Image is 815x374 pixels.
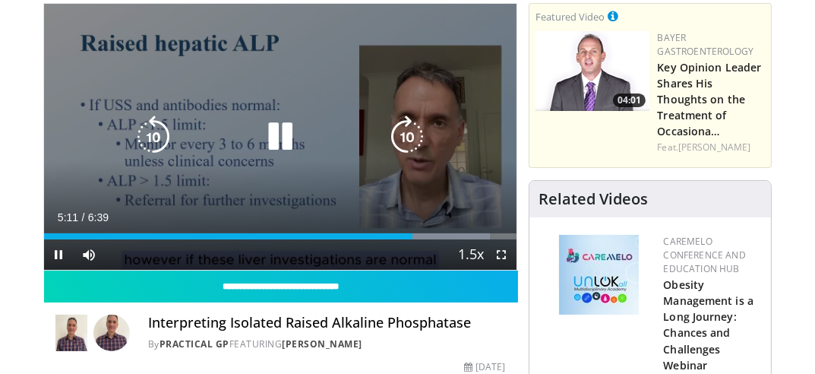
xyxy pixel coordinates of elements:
span: 6:39 [88,211,109,223]
div: By FEATURING [148,338,506,351]
button: Fullscreen [486,239,516,270]
video-js: Video Player [44,4,517,270]
span: 5:11 [58,211,78,223]
a: [PERSON_NAME] [282,338,362,350]
a: Obesity Management is a Long Journey: Chances and Challenges Webinar [663,277,753,372]
a: Bayer Gastroenterology [657,31,753,58]
span: / [82,211,85,223]
a: 04:01 [535,31,649,111]
img: Practical GP [55,315,87,351]
span: 04:01 [613,93,646,107]
button: Playback Rate [456,239,486,270]
h4: Related Videos [539,190,648,208]
div: Feat. [657,141,765,154]
small: Featured Video [535,10,605,24]
img: Avatar [93,315,130,351]
div: Progress Bar [44,233,517,239]
a: [PERSON_NAME] [678,141,750,154]
img: 9828b8df-38ad-4333-b93d-bb657251ca89.png.150x105_q85_crop-smart_upscale.png [535,31,649,111]
button: Mute [74,239,105,270]
h4: Interpreting Isolated Raised Alkaline Phosphatase [148,315,506,331]
img: 45df64a9-a6de-482c-8a90-ada250f7980c.png.150x105_q85_autocrop_double_scale_upscale_version-0.2.jpg [559,235,639,315]
a: Key Opinion Leader Shares His Thoughts on the Treatment of Occasiona… [657,60,761,138]
a: CaReMeLO Conference and Education Hub [663,235,745,275]
a: Practical GP [160,338,229,350]
div: [DATE] [464,360,505,374]
button: Pause [44,239,74,270]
